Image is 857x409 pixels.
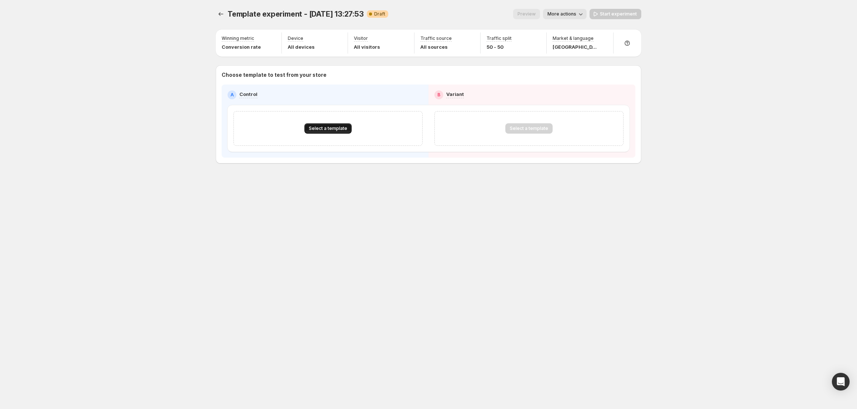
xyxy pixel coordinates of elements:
[239,90,257,98] p: Control
[832,373,850,391] div: Open Intercom Messenger
[222,43,261,51] p: Conversion rate
[553,35,594,41] p: Market & language
[374,11,385,17] span: Draft
[420,35,452,41] p: Traffic source
[354,35,368,41] p: Visitor
[354,43,380,51] p: All visitors
[437,92,440,98] h2: B
[222,71,635,79] p: Choose template to test from your store
[553,43,597,51] p: [GEOGRAPHIC_DATA]
[486,35,512,41] p: Traffic split
[486,43,512,51] p: 50 - 50
[543,9,587,19] button: More actions
[309,126,347,131] span: Select a template
[420,43,452,51] p: All sources
[288,35,303,41] p: Device
[304,123,352,134] button: Select a template
[547,11,576,17] span: More actions
[222,35,254,41] p: Winning metric
[216,9,226,19] button: Experiments
[288,43,315,51] p: All devices
[228,10,364,18] span: Template experiment - [DATE] 13:27:53
[231,92,234,98] h2: A
[446,90,464,98] p: Variant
